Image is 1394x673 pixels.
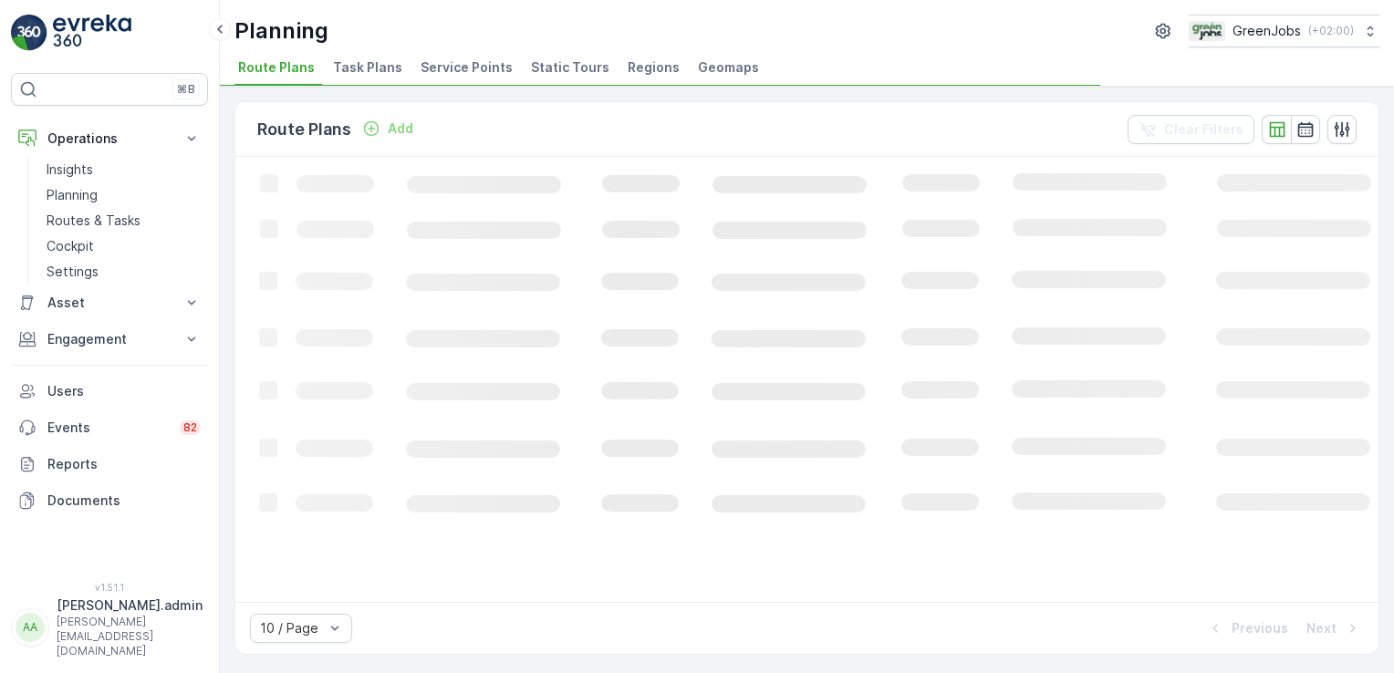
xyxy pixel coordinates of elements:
span: v 1.51.1 [11,582,208,593]
span: Service Points [421,58,513,77]
a: Settings [39,259,208,285]
span: Task Plans [333,58,402,77]
p: GreenJobs [1233,22,1301,40]
p: Add [388,119,413,138]
p: Settings [47,263,99,281]
span: Regions [628,58,680,77]
a: Users [11,373,208,409]
a: Routes & Tasks [39,208,208,233]
span: Static Tours [531,58,609,77]
p: ⌘B [177,82,195,97]
span: Route Plans [238,58,315,77]
a: Planning [39,182,208,208]
div: AA [16,613,45,642]
img: Green_Jobs_Logo.png [1189,21,1225,41]
p: Users [47,382,201,400]
p: Reports [47,455,201,473]
p: Next [1306,619,1337,637]
a: Reports [11,446,208,482]
button: Operations [11,120,208,157]
img: logo_light-DOdMpM7g.png [53,15,131,51]
p: Clear Filters [1164,120,1243,139]
p: [PERSON_NAME][EMAIL_ADDRESS][DOMAIN_NAME] [57,615,203,658]
a: Events82 [11,409,208,446]
p: Insights [47,160,93,179]
p: Asset [47,294,172,312]
p: Documents [47,492,201,510]
button: Engagement [11,321,208,357]
a: Documents [11,482,208,519]
button: Add [355,118,421,140]
button: Next [1305,617,1364,639]
p: Events [47,419,169,437]
p: ( +02:00 ) [1308,24,1354,38]
button: Previous [1204,617,1290,639]
p: Planning [234,16,328,46]
p: Engagement [47,330,172,348]
button: AA[PERSON_NAME].admin[PERSON_NAME][EMAIL_ADDRESS][DOMAIN_NAME] [11,596,208,658]
button: Clear Filters [1128,115,1254,144]
p: [PERSON_NAME].admin [57,596,203,615]
a: Insights [39,157,208,182]
button: Asset [11,285,208,321]
p: Route Plans [257,117,351,142]
span: Geomaps [698,58,759,77]
p: 82 [183,420,197,435]
p: Routes & Tasks [47,212,140,230]
p: Cockpit [47,237,94,255]
p: Planning [47,186,98,204]
p: Previous [1232,619,1288,637]
a: Cockpit [39,233,208,259]
p: Operations [47,129,172,148]
button: GreenJobs(+02:00) [1189,15,1379,47]
img: logo [11,15,47,51]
